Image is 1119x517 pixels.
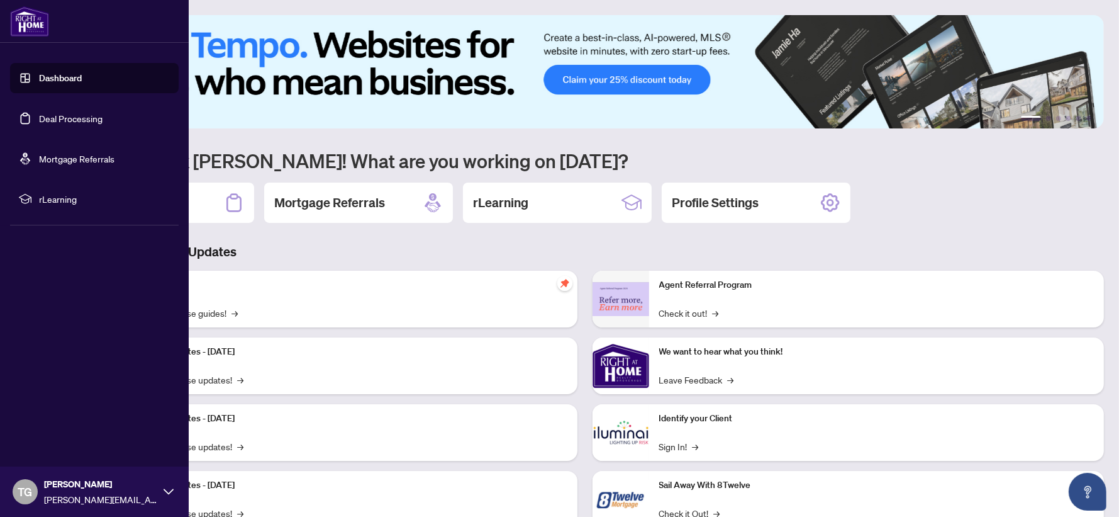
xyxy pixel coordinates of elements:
p: Self-Help [132,278,567,292]
img: Agent Referral Program [593,282,649,317]
button: 2 [1046,116,1051,121]
span: → [713,306,719,320]
span: pushpin [557,276,572,291]
p: Platform Updates - [DATE] [132,345,567,359]
img: logo [10,6,49,37]
a: Deal Processing [39,113,103,124]
span: [PERSON_NAME][EMAIL_ADDRESS][DOMAIN_NAME] [44,492,157,506]
span: → [231,306,238,320]
span: → [693,440,699,453]
p: Identify your Client [659,412,1094,426]
p: Platform Updates - [DATE] [132,479,567,492]
button: 3 [1056,116,1061,121]
a: Sign In!→ [659,440,699,453]
h2: Mortgage Referrals [274,194,385,212]
span: [PERSON_NAME] [44,477,157,491]
h3: Brokerage & Industry Updates [65,243,1104,261]
a: Dashboard [39,72,82,84]
button: Open asap [1069,473,1106,511]
span: → [237,440,243,453]
a: Check it out!→ [659,306,719,320]
span: → [237,373,243,387]
p: We want to hear what you think! [659,345,1094,359]
p: Sail Away With 8Twelve [659,479,1094,492]
button: 4 [1066,116,1071,121]
span: → [728,373,734,387]
p: Platform Updates - [DATE] [132,412,567,426]
span: TG [18,483,33,501]
p: Agent Referral Program [659,278,1094,292]
h2: Profile Settings [672,194,759,212]
img: Slide 0 [65,15,1104,128]
button: 1 [1021,116,1041,121]
h1: Welcome back [PERSON_NAME]! What are you working on [DATE]? [65,149,1104,173]
span: rLearning [39,192,170,206]
a: Mortgage Referrals [39,153,114,164]
a: Leave Feedback→ [659,373,734,387]
img: We want to hear what you think! [593,338,649,394]
button: 6 [1086,116,1091,121]
button: 5 [1076,116,1081,121]
h2: rLearning [473,194,528,212]
img: Identify your Client [593,404,649,461]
